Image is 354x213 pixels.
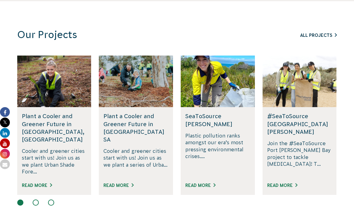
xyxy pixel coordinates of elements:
a: Read More [22,183,52,188]
a: All Projects [300,33,337,38]
h5: #SeaToSource [GEOGRAPHIC_DATA][PERSON_NAME] [267,112,332,136]
p: Cooler and greener cities start with us! Join us as we plant a series of Urba... [103,148,168,175]
p: Cooler and greener cities start with us! Join us as we plant Urban Shade Fore... [22,148,87,175]
a: Read More [185,183,215,188]
h5: Plant a Cooler and Greener Future in [GEOGRAPHIC_DATA] SA [103,112,168,143]
h3: Our Projects [17,29,254,41]
p: Join the #SeaToSource Port [PERSON_NAME] Bay project to tackle [MEDICAL_DATA]! T... [267,140,332,175]
p: Plastic pollution ranks amongst our era’s most pressing environmental crises.... [185,132,250,175]
a: Read More [267,183,297,188]
h5: SeaToSource [PERSON_NAME] [185,112,250,128]
a: Read More [103,183,134,188]
h5: Plant a Cooler and Greener Future in [GEOGRAPHIC_DATA], [GEOGRAPHIC_DATA] [22,112,87,143]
